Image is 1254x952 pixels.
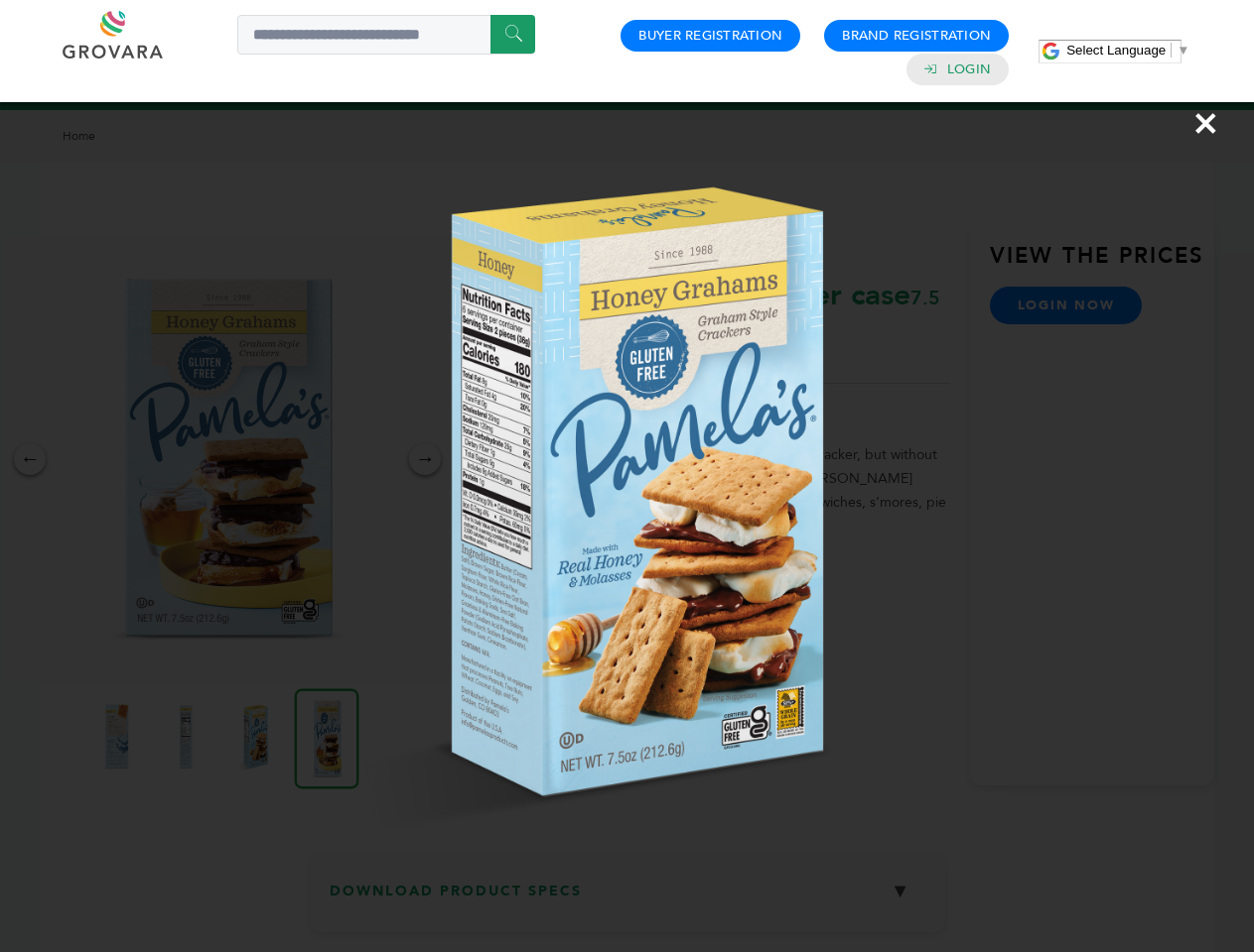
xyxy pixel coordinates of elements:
span: × [1192,95,1219,151]
input: Search a product or brand... [237,15,535,55]
span: ​ [1171,43,1172,58]
img: Image Preview [246,114,1009,876]
span: ▼ [1177,43,1189,58]
a: Select Language​ [1066,43,1189,58]
a: Login [947,60,991,78]
a: Brand Registration [842,27,991,45]
span: Select Language [1066,43,1166,58]
a: Buyer Registration [638,27,782,45]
